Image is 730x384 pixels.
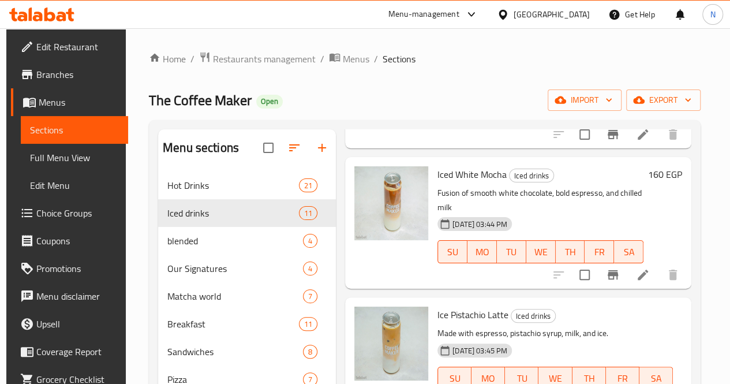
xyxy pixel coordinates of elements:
span: FR [589,244,609,260]
span: SA [619,244,639,260]
span: WE [531,244,551,260]
span: Select all sections [256,136,280,160]
div: items [303,262,317,275]
div: Iced drinks [511,309,556,323]
span: Open [256,96,283,106]
div: Iced drinks11 [158,199,336,227]
a: Edit Menu [21,172,128,199]
button: TH [556,240,585,263]
div: items [303,345,317,359]
a: Edit menu item [636,268,650,282]
a: Edit menu item [636,128,650,141]
span: 8 [304,346,317,357]
a: Edit Restaurant [11,33,128,61]
span: Menus [39,95,119,109]
a: Branches [11,61,128,88]
button: SA [614,240,643,263]
span: Choice Groups [36,206,119,220]
span: import [557,93,612,107]
span: Sections [30,123,119,137]
span: Matcha world [167,289,303,303]
span: 4 [304,263,317,274]
span: TH [560,244,581,260]
li: / [374,52,378,66]
span: Hot Drinks [167,178,299,192]
div: Our Signatures4 [158,255,336,282]
a: Coupons [11,227,128,255]
span: The Coffee Maker [149,87,252,113]
div: blended4 [158,227,336,255]
span: Breakfast [167,317,299,331]
div: Breakfast11 [158,310,336,338]
span: blended [167,234,303,248]
span: Select to update [572,122,597,147]
div: items [303,234,317,248]
a: Sections [21,116,128,144]
span: Sort sections [280,134,308,162]
span: 4 [304,236,317,247]
span: 21 [300,180,317,191]
button: Branch-specific-item [599,261,627,289]
span: 11 [300,319,317,330]
p: Made with espresso, pistachio syrup, milk, and ice. [437,326,673,341]
button: Branch-specific-item [599,121,627,148]
span: Edit Menu [30,178,119,192]
li: / [190,52,194,66]
a: Choice Groups [11,199,128,227]
span: 7 [304,291,317,302]
span: Iced drinks [510,169,553,182]
span: TU [501,244,522,260]
span: Select to update [572,263,597,287]
button: import [548,90,622,111]
span: Upsell [36,317,119,331]
button: SU [437,240,467,263]
img: Iced White Mocha [354,166,428,240]
span: export [635,93,691,107]
div: items [299,317,317,331]
span: SU [443,244,463,260]
button: delete [659,261,687,289]
span: Ice Pistachio Latte [437,306,508,323]
button: WE [526,240,556,263]
span: Our Signatures [167,262,303,275]
span: [DATE] 03:45 PM [448,345,512,356]
p: Fusion of smooth white chocolate, bold espresso, and chilled milk [437,186,643,215]
span: Iced White Mocha [437,166,507,183]
a: Menus [329,51,369,66]
nav: breadcrumb [149,51,701,66]
span: Full Menu View [30,151,119,165]
a: Full Menu View [21,144,128,172]
span: MO [472,244,492,260]
button: FR [585,240,614,263]
span: Restaurants management [213,52,316,66]
div: items [299,178,317,192]
div: Sandwiches8 [158,338,336,366]
div: Hot Drinks21 [158,172,336,199]
span: Branches [36,68,119,81]
button: export [626,90,701,111]
div: items [299,206,317,220]
button: delete [659,121,687,148]
span: Coupons [36,234,119,248]
button: TU [497,240,526,263]
img: Ice Pistachio Latte [354,307,428,381]
span: Menus [343,52,369,66]
button: MO [467,240,497,263]
span: Iced drinks [167,206,299,220]
span: Promotions [36,262,119,275]
span: Menu disclaimer [36,289,119,303]
div: Open [256,95,283,109]
a: Home [149,52,186,66]
span: Coverage Report [36,345,119,359]
span: [DATE] 03:44 PM [448,219,512,230]
span: Iced drinks [511,310,555,323]
span: Sandwiches [167,345,303,359]
span: N [710,8,715,21]
a: Promotions [11,255,128,282]
div: Matcha world7 [158,282,336,310]
span: 11 [300,208,317,219]
div: items [303,289,317,303]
